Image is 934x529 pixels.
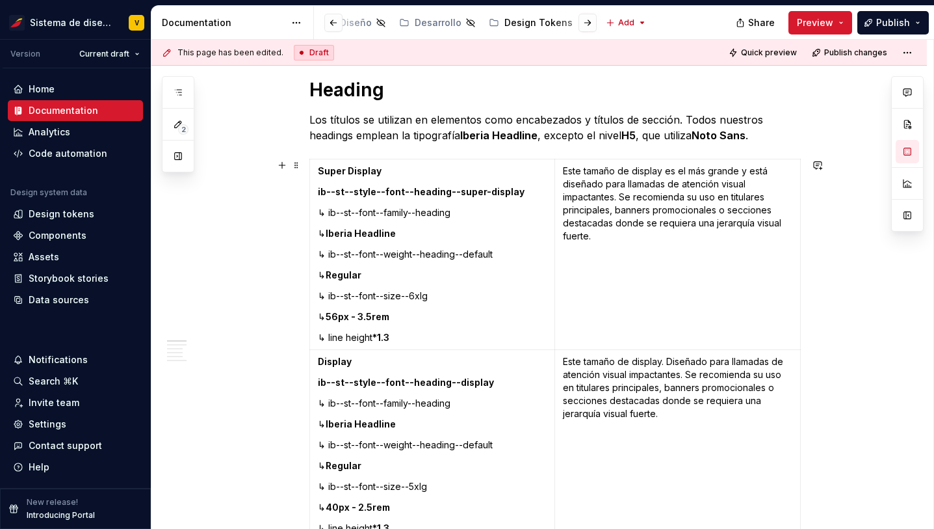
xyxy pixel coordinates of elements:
[318,377,494,388] strong: ib--st--style--font--heading--display
[8,392,143,413] a: Invite team
[621,129,636,142] strong: H5
[808,44,893,62] button: Publish changes
[8,268,143,289] a: Storybook stories
[8,371,143,392] button: Search ⌘K
[326,502,390,513] strong: 40px - 2.5rem
[8,414,143,435] a: Settings
[27,497,78,508] p: New release!
[29,83,55,96] div: Home
[8,349,143,370] button: Notifications
[8,143,143,164] a: Code automation
[326,418,396,429] strong: Iberia Headline
[318,165,382,176] strong: Super Display
[318,331,547,344] p: ↳ line height
[29,104,98,117] div: Documentation
[326,460,361,471] strong: Regular
[178,124,188,135] span: 2
[318,206,547,219] p: ↳ ib--st--font--family--heading
[484,12,578,33] a: Design Tokens
[748,16,775,29] span: Share
[741,47,797,58] span: Quick preview
[876,16,910,29] span: Publish
[162,16,285,29] div: Documentation
[29,126,70,139] div: Analytics
[135,18,139,28] div: V
[797,16,833,29] span: Preview
[824,47,887,58] span: Publish changes
[318,439,547,452] p: ↳ ib--st--font--weight--heading--default
[309,112,801,143] p: Los títulos se utilizan en elementos como encabezados y títulos de sección. Todos nuestros headin...
[8,225,143,246] a: Components
[73,45,146,63] button: Current draft
[30,16,113,29] div: Sistema de diseño Iberia
[725,44,803,62] button: Quick preview
[394,12,481,33] a: Desarrollo
[326,228,396,239] strong: Iberia Headline
[8,435,143,456] button: Contact support
[309,78,801,102] h1: Heading
[29,396,79,409] div: Invite team
[326,269,361,280] strong: Regular
[618,18,634,28] span: Add
[8,100,143,121] a: Documentation
[8,79,143,100] a: Home
[460,129,538,142] strong: Iberia Headline
[504,16,573,29] div: Design Tokens
[79,49,129,59] span: Current draft
[318,480,547,493] p: ↳ ib--st--font--size--5xlg
[177,47,283,58] span: This page has been edited.
[10,187,87,198] div: Design system data
[8,457,143,478] button: Help
[318,501,547,514] p: ↳
[29,251,59,264] div: Assets
[318,269,547,282] p: ↳
[318,397,547,410] p: ↳ ib--st--font--family--heading
[318,418,547,431] p: ↳
[729,11,783,34] button: Share
[29,229,86,242] div: Components
[29,293,89,306] div: Data sources
[602,14,651,32] button: Add
[8,247,143,267] a: Assets
[27,510,95,521] p: Introducing Portal
[29,375,78,388] div: Search ⌘K
[9,15,25,31] img: 55604660-494d-44a9-beb2-692398e9940a.png
[857,11,929,34] button: Publish
[29,461,49,474] div: Help
[318,227,547,240] p: ↳
[29,272,109,285] div: Storybook stories
[318,310,547,323] p: ↳
[692,129,746,142] strong: Noto Sans
[3,8,148,36] button: Sistema de diseño IberiaV
[318,248,547,261] p: ↳ ib--st--font--weight--heading--default
[788,11,852,34] button: Preview
[318,186,525,197] strong: ib--st--style--font--heading--super-display
[29,418,66,431] div: Settings
[8,122,143,142] a: Analytics
[29,147,107,160] div: Code automation
[10,49,40,59] div: Version
[318,459,547,472] p: ↳
[29,353,88,366] div: Notifications
[318,290,547,303] p: ↳ ib--st--font--size--6xlg
[29,208,94,221] div: Design tokens
[318,356,352,367] strong: Display
[563,165,792,243] p: Este tamaño de display es el más grande y está diseñado para llamadas de atención visual impactan...
[326,311,389,322] strong: 56px - 3.5rem
[563,355,792,420] p: Este tamaño de display. Diseñado para llamadas de atención visual impactantes. Se recomienda su u...
[415,16,461,29] div: Desarrollo
[309,47,329,58] span: Draft
[29,439,102,452] div: Contact support
[8,204,143,224] a: Design tokens
[8,290,143,310] a: Data sources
